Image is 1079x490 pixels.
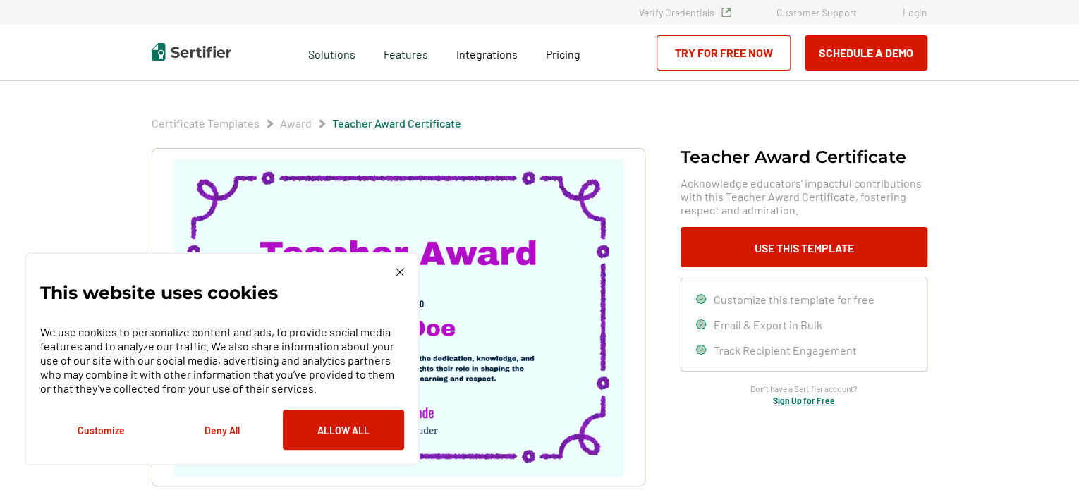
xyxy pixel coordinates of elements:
[546,44,580,61] a: Pricing
[280,116,312,130] a: Award
[657,35,791,71] a: Try for Free Now
[776,6,857,18] a: Customer Support
[40,286,278,300] p: This website uses cookies
[750,382,858,396] span: Don’t have a Sertifier account?
[714,293,874,306] span: Customize this template for free
[773,396,835,405] a: Sign Up for Free
[805,35,927,71] button: Schedule a Demo
[40,325,404,396] p: We use cookies to personalize content and ads, to provide social media features and to analyze ou...
[283,410,404,450] button: Allow All
[714,318,822,331] span: Email & Export in Bulk
[161,410,283,450] button: Deny All
[396,268,404,276] img: Cookie Popup Close
[721,8,731,17] img: Verified
[1008,422,1079,490] iframe: Chat Widget
[152,116,461,130] div: Breadcrumb
[456,44,518,61] a: Integrations
[681,227,927,267] button: Use This Template
[639,6,731,18] a: Verify Credentials
[152,43,231,61] img: Sertifier | Digital Credentialing Platform
[456,47,518,61] span: Integrations
[681,176,927,216] span: Acknowledge educators’ impactful contributions with this Teacher Award Certificate, fostering res...
[332,116,461,130] a: Teacher Award Certificate
[174,159,623,476] img: Teacher Award Certificate
[384,44,428,61] span: Features
[546,47,580,61] span: Pricing
[152,116,260,130] a: Certificate Templates
[308,44,355,61] span: Solutions
[714,343,857,357] span: Track Recipient Engagement
[40,410,161,450] button: Customize
[903,6,927,18] a: Login
[681,148,906,166] h1: Teacher Award Certificate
